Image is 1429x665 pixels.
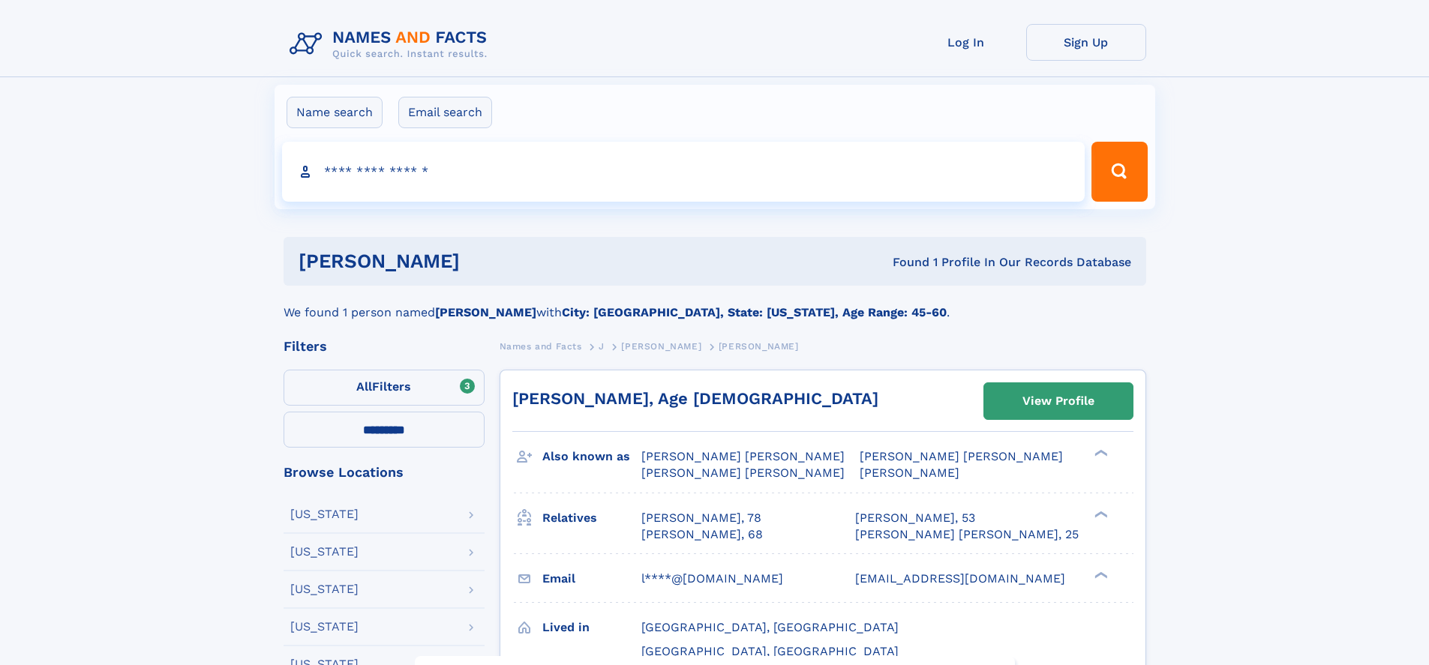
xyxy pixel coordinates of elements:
[284,24,500,64] img: Logo Names and Facts
[641,526,763,543] a: [PERSON_NAME], 68
[641,620,899,634] span: [GEOGRAPHIC_DATA], [GEOGRAPHIC_DATA]
[676,254,1131,271] div: Found 1 Profile In Our Records Database
[356,379,372,394] span: All
[512,389,878,408] a: [PERSON_NAME], Age [DEMOGRAPHIC_DATA]
[500,337,582,355] a: Names and Facts
[1091,509,1109,519] div: ❯
[284,370,485,406] label: Filters
[641,510,761,526] a: [PERSON_NAME], 78
[1091,448,1109,458] div: ❯
[542,615,641,640] h3: Lived in
[984,383,1133,419] a: View Profile
[284,466,485,479] div: Browse Locations
[542,505,641,531] h3: Relatives
[599,337,605,355] a: J
[621,341,701,352] span: [PERSON_NAME]
[860,466,959,480] span: [PERSON_NAME]
[562,305,947,319] b: City: [GEOGRAPHIC_DATA], State: [US_STATE], Age Range: 45-60
[641,466,845,480] span: [PERSON_NAME] [PERSON_NAME]
[287,97,383,128] label: Name search
[282,142,1085,202] input: search input
[284,286,1146,322] div: We found 1 person named with .
[860,449,1063,463] span: [PERSON_NAME] [PERSON_NAME]
[641,644,899,658] span: [GEOGRAPHIC_DATA], [GEOGRAPHIC_DATA]
[621,337,701,355] a: [PERSON_NAME]
[290,508,359,520] div: [US_STATE]
[906,24,1026,61] a: Log In
[284,340,485,353] div: Filters
[641,449,845,463] span: [PERSON_NAME] [PERSON_NAME]
[435,305,536,319] b: [PERSON_NAME]
[855,526,1079,543] a: [PERSON_NAME] [PERSON_NAME], 25
[290,621,359,633] div: [US_STATE]
[855,510,975,526] a: [PERSON_NAME], 53
[290,546,359,558] div: [US_STATE]
[398,97,492,128] label: Email search
[1026,24,1146,61] a: Sign Up
[855,571,1065,586] span: [EMAIL_ADDRESS][DOMAIN_NAME]
[290,583,359,595] div: [US_STATE]
[1091,570,1109,580] div: ❯
[1091,142,1147,202] button: Search Button
[1022,384,1094,418] div: View Profile
[599,341,605,352] span: J
[299,252,677,271] h1: [PERSON_NAME]
[542,444,641,469] h3: Also known as
[542,566,641,592] h3: Email
[719,341,799,352] span: [PERSON_NAME]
